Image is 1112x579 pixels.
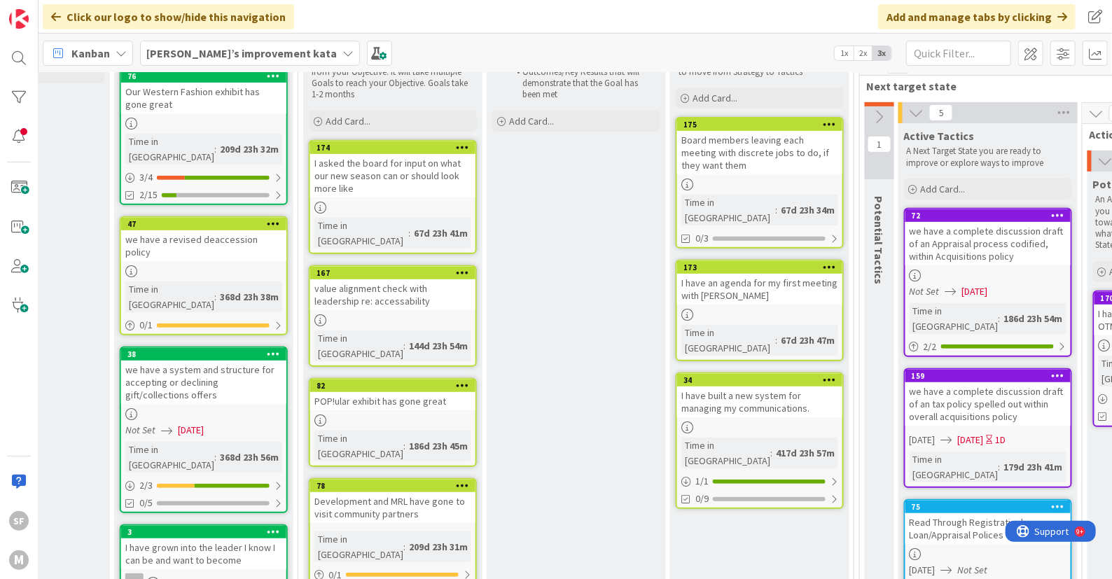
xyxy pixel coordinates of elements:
[121,526,286,569] div: 3I have grown into the leader I know I can be and want to become
[121,70,286,83] div: 76
[677,261,842,274] div: 173
[121,218,286,230] div: 47
[958,564,988,576] i: Not Set
[310,392,475,410] div: POP!ular exhibit has gone great
[772,445,838,461] div: 417d 23h 57m
[905,370,1071,426] div: 159we have a complete discussion draft of an tax policy spelled out within overall acquisitions p...
[677,261,842,305] div: 173I have an agenda for my first meeting with [PERSON_NAME]
[125,442,214,473] div: Time in [GEOGRAPHIC_DATA]
[929,104,953,121] span: 5
[677,131,842,174] div: Board members leaving each meeting with discrete jobs to do, if they want them
[326,115,370,127] span: Add Card...
[695,474,709,489] span: 1 / 1
[695,491,709,506] span: 0/9
[777,333,838,348] div: 67d 23h 47m
[314,218,408,249] div: Time in [GEOGRAPHIC_DATA]
[310,141,475,154] div: 174
[121,526,286,538] div: 3
[1001,311,1066,326] div: 186d 23h 54m
[907,146,1069,169] p: A Next Target State you are ready to improve or explore ways to improve
[910,563,936,578] span: [DATE]
[121,70,286,113] div: 76Our Western Fashion exhibit has gone great
[9,9,29,29] img: Visit kanbanzone.com
[905,501,1071,513] div: 75
[681,438,770,468] div: Time in [GEOGRAPHIC_DATA]
[214,289,216,305] span: :
[677,386,842,417] div: I have built a new system for managing my communications.
[139,170,153,185] span: 3 / 4
[405,438,471,454] div: 186d 23h 45m
[906,41,1011,66] input: Quick Filter...
[999,311,1001,326] span: :
[310,492,475,523] div: Development and MRL have gone to visit community partners
[910,433,936,447] span: [DATE]
[121,477,286,494] div: 2/3
[683,120,842,130] div: 175
[912,211,1071,221] div: 72
[681,325,775,356] div: Time in [GEOGRAPHIC_DATA]
[405,338,471,354] div: 144d 23h 54m
[509,67,658,101] li: Outcomes/Key Results that will demonstrate that the Goal has been met
[317,481,475,491] div: 78
[9,550,29,570] div: M
[121,83,286,113] div: Our Western Fashion exhibit has gone great
[9,511,29,531] div: SF
[770,445,772,461] span: :
[910,452,999,482] div: Time in [GEOGRAPHIC_DATA]
[125,424,155,436] i: Not Set
[408,225,410,241] span: :
[905,222,1071,265] div: we have a complete discussion draft of an Appraisal process codified, within Acquisitions policy
[873,196,887,284] span: Potential Tactics
[121,361,286,404] div: we have a system and structure for accepting or declining gift/collections offers
[904,129,975,143] span: Active Tactics
[216,141,282,157] div: 209d 23h 32m
[873,46,891,60] span: 3x
[127,71,286,81] div: 76
[214,449,216,465] span: :
[912,371,1071,381] div: 159
[214,141,216,157] span: :
[121,218,286,261] div: 47we have a revised deaccession policy
[677,118,842,131] div: 175
[317,143,475,153] div: 174
[683,375,842,385] div: 34
[677,274,842,305] div: I have an agenda for my first meeting with [PERSON_NAME]
[403,539,405,554] span: :
[905,501,1071,544] div: 75Read Through Registration's Loan/Appraisal Polices
[910,303,999,334] div: Time in [GEOGRAPHIC_DATA]
[868,136,891,153] span: 1
[310,141,475,197] div: 174I asked the board for input on what our new season can or should look more like
[958,433,984,447] span: [DATE]
[71,6,78,17] div: 9+
[139,188,158,202] span: 2/15
[310,379,475,392] div: 82
[121,348,286,361] div: 38
[905,338,1071,356] div: 2/2
[310,480,475,523] div: 78Development and MRL have gone to visit community partners
[216,289,282,305] div: 368d 23h 38m
[777,202,838,218] div: 67d 23h 34m
[314,330,403,361] div: Time in [GEOGRAPHIC_DATA]
[310,267,475,310] div: 167value alignment check with leadership re: accessability
[835,46,854,60] span: 1x
[905,209,1071,222] div: 72
[121,538,286,569] div: I have grown into the leader I know I can be and want to become
[775,202,777,218] span: :
[775,333,777,348] span: :
[310,480,475,492] div: 78
[921,183,966,195] span: Add Card...
[314,531,403,562] div: Time in [GEOGRAPHIC_DATA]
[999,459,1001,475] span: :
[314,431,403,461] div: Time in [GEOGRAPHIC_DATA]
[878,4,1076,29] div: Add and manage tabs by clicking
[924,340,937,354] span: 2 / 2
[962,284,988,299] span: [DATE]
[996,433,1006,447] div: 1D
[410,225,471,241] div: 67d 23h 41m
[310,267,475,279] div: 167
[693,92,737,104] span: Add Card...
[677,374,842,386] div: 34
[695,231,709,246] span: 0/3
[127,219,286,229] div: 47
[677,118,842,174] div: 175Board members leaving each meeting with discrete jobs to do, if they want them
